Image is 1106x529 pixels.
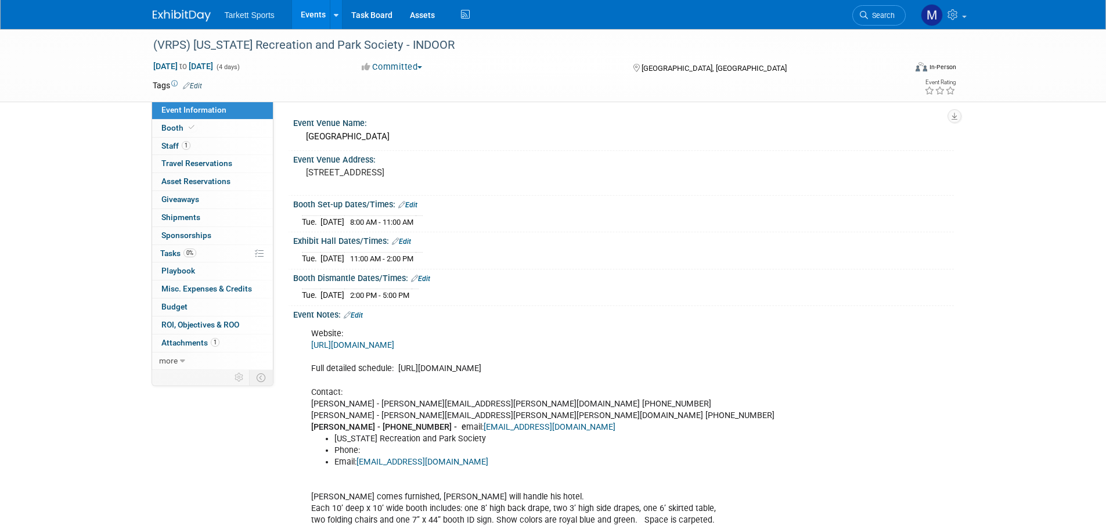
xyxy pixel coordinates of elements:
[293,232,954,247] div: Exhibit Hall Dates/Times:
[178,62,189,71] span: to
[161,320,239,329] span: ROI, Objectives & ROO
[350,254,413,263] span: 11:00 AM - 2:00 PM
[293,306,954,321] div: Event Notes:
[398,201,417,209] a: Edit
[868,11,895,20] span: Search
[159,356,178,365] span: more
[153,61,214,71] span: [DATE] [DATE]
[852,5,906,26] a: Search
[350,218,413,226] span: 8:00 AM - 11:00 AM
[152,280,273,298] a: Misc. Expenses & Credits
[311,422,466,432] b: [PERSON_NAME] - [PHONE_NUMBER] - e
[293,151,954,165] div: Event Venue Address:
[189,124,194,131] i: Booth reservation complete
[161,284,252,293] span: Misc. Expenses & Credits
[161,195,199,204] span: Giveaways
[182,141,190,150] span: 1
[161,338,219,347] span: Attachments
[293,269,954,285] div: Booth Dismantle Dates/Times:
[183,82,202,90] a: Edit
[161,141,190,150] span: Staff
[392,237,411,246] a: Edit
[211,338,219,347] span: 1
[302,289,320,301] td: Tue.
[152,155,273,172] a: Travel Reservations
[320,215,344,228] td: [DATE]
[161,213,200,222] span: Shipments
[152,262,273,280] a: Playbook
[161,231,211,240] span: Sponsorships
[161,159,232,168] span: Travel Reservations
[302,215,320,228] td: Tue.
[334,445,819,456] li: Phone:
[229,370,250,385] td: Personalize Event Tab Strip
[149,35,888,56] div: (VRPS) [US_STATE] Recreation and Park Society - INDOOR
[152,102,273,119] a: Event Information
[924,80,956,85] div: Event Rating
[334,433,819,445] li: [US_STATE] Recreation and Park Society
[320,289,344,301] td: [DATE]
[152,191,273,208] a: Giveaways
[916,62,927,71] img: Format-Inperson.png
[152,245,273,262] a: Tasks0%
[225,10,275,20] span: Tarkett Sports
[929,63,956,71] div: In-Person
[642,64,787,73] span: [GEOGRAPHIC_DATA], [GEOGRAPHIC_DATA]
[161,105,226,114] span: Event Information
[302,128,945,146] div: [GEOGRAPHIC_DATA]
[152,138,273,155] a: Staff1
[152,227,273,244] a: Sponsorships
[161,266,195,275] span: Playbook
[152,298,273,316] a: Budget
[358,61,427,73] button: Committed
[293,114,954,129] div: Event Venue Name:
[160,249,196,258] span: Tasks
[152,120,273,137] a: Booth
[183,249,196,257] span: 0%
[152,334,273,352] a: Attachments1
[152,352,273,370] a: more
[411,275,430,283] a: Edit
[161,177,230,186] span: Asset Reservations
[152,316,273,334] a: ROI, Objectives & ROO
[311,340,394,350] a: [URL][DOMAIN_NAME]
[293,196,954,211] div: Booth Set-up Dates/Times:
[161,302,188,311] span: Budget
[921,4,943,26] img: Mathieu Martel
[356,457,488,467] a: [EMAIL_ADDRESS][DOMAIN_NAME]
[350,291,409,300] span: 2:00 PM - 5:00 PM
[153,80,202,91] td: Tags
[215,63,240,71] span: (4 days)
[320,253,344,265] td: [DATE]
[344,311,363,319] a: Edit
[152,209,273,226] a: Shipments
[152,173,273,190] a: Asset Reservations
[484,422,615,432] a: [EMAIL_ADDRESS][DOMAIN_NAME]
[837,60,957,78] div: Event Format
[153,10,211,21] img: ExhibitDay
[249,370,273,385] td: Toggle Event Tabs
[334,456,819,468] li: Email:
[161,123,197,132] span: Booth
[302,253,320,265] td: Tue.
[306,167,556,178] pre: [STREET_ADDRESS]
